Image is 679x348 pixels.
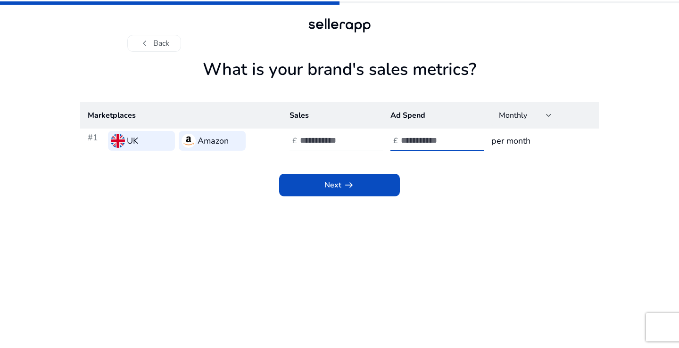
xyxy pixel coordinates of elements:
[80,102,282,129] th: Marketplaces
[383,102,484,129] th: Ad Spend
[139,38,150,49] span: chevron_left
[198,134,229,147] h3: Amazon
[324,179,355,191] span: Next
[491,134,591,147] h3: per month
[127,35,181,52] button: chevron_leftBack
[393,137,398,146] h4: £
[343,179,355,191] span: arrow_right_alt
[111,134,125,148] img: uk.svg
[88,131,104,151] h3: #1
[499,110,527,121] span: Monthly
[279,174,400,196] button: Nextarrow_right_alt
[292,137,297,146] h4: £
[80,59,599,102] h1: What is your brand's sales metrics?
[127,134,138,147] h3: UK
[282,102,383,129] th: Sales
